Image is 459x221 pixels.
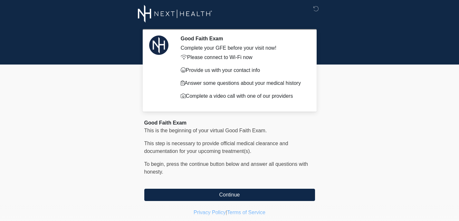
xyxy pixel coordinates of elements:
span: To begin, ﻿﻿﻿﻿﻿﻿press the continue button below and answer all questions with honesty. [144,161,308,175]
div: Good Faith Exam [144,119,315,127]
p: Please connect to Wi-Fi now [181,54,305,61]
a: Terms of Service [227,210,265,215]
p: Provide us with your contact info [181,66,305,74]
img: Agent Avatar [149,35,168,55]
p: Complete a video call with one of our providers [181,92,305,100]
p: Answer some questions about your medical history [181,79,305,87]
button: Continue [144,189,315,201]
a: Privacy Policy [194,210,226,215]
a: | [226,210,227,215]
div: Complete your GFE before your visit now! [181,44,305,52]
h2: Good Faith Exam [181,35,305,42]
span: This is the beginning of your virtual Good Faith Exam. [144,128,267,133]
img: Next-Health Logo [138,5,212,23]
span: This step is necessary to provide official medical clearance and documentation for your upcoming ... [144,141,288,154]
